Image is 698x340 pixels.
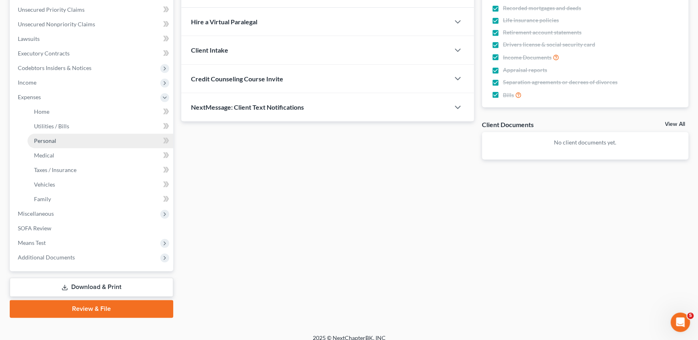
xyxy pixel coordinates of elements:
[28,163,173,177] a: Taxes / Insurance
[11,32,173,46] a: Lawsuits
[482,120,534,129] div: Client Documents
[34,108,49,115] span: Home
[34,152,54,159] span: Medical
[503,78,617,86] span: Separation agreements or decrees of divorces
[28,177,173,192] a: Vehicles
[18,93,41,100] span: Expenses
[18,225,51,232] span: SOFA Review
[503,66,547,74] span: Appraisal reports
[18,50,70,57] span: Executory Contracts
[10,278,173,297] a: Download & Print
[28,148,173,163] a: Medical
[11,46,173,61] a: Executory Contracts
[18,239,46,246] span: Means Test
[18,64,91,71] span: Codebtors Insiders & Notices
[191,75,283,83] span: Credit Counseling Course Invite
[18,79,36,86] span: Income
[488,138,682,147] p: No client documents yet.
[34,181,55,188] span: Vehicles
[18,6,85,13] span: Unsecured Priority Claims
[503,28,581,36] span: Retirement account statements
[10,300,173,318] a: Review & File
[503,53,552,62] span: Income Documents
[18,210,54,217] span: Miscellaneous
[18,21,95,28] span: Unsecured Nonpriority Claims
[34,195,51,202] span: Family
[18,254,75,261] span: Additional Documents
[503,40,595,49] span: Drivers license & social security card
[28,119,173,134] a: Utilities / Bills
[34,123,69,130] span: Utilities / Bills
[28,134,173,148] a: Personal
[28,104,173,119] a: Home
[11,221,173,236] a: SOFA Review
[34,166,76,173] span: Taxes / Insurance
[28,192,173,206] a: Family
[191,46,228,54] span: Client Intake
[34,137,56,144] span: Personal
[665,121,685,127] a: View All
[191,18,257,25] span: Hire a Virtual Paralegal
[191,103,304,111] span: NextMessage: Client Text Notifications
[503,91,514,99] span: Bills
[11,2,173,17] a: Unsecured Priority Claims
[687,312,694,319] span: 5
[503,4,581,12] span: Recorded mortgages and deeds
[18,35,40,42] span: Lawsuits
[670,312,690,332] iframe: Intercom live chat
[11,17,173,32] a: Unsecured Nonpriority Claims
[503,16,559,24] span: Life insurance policies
